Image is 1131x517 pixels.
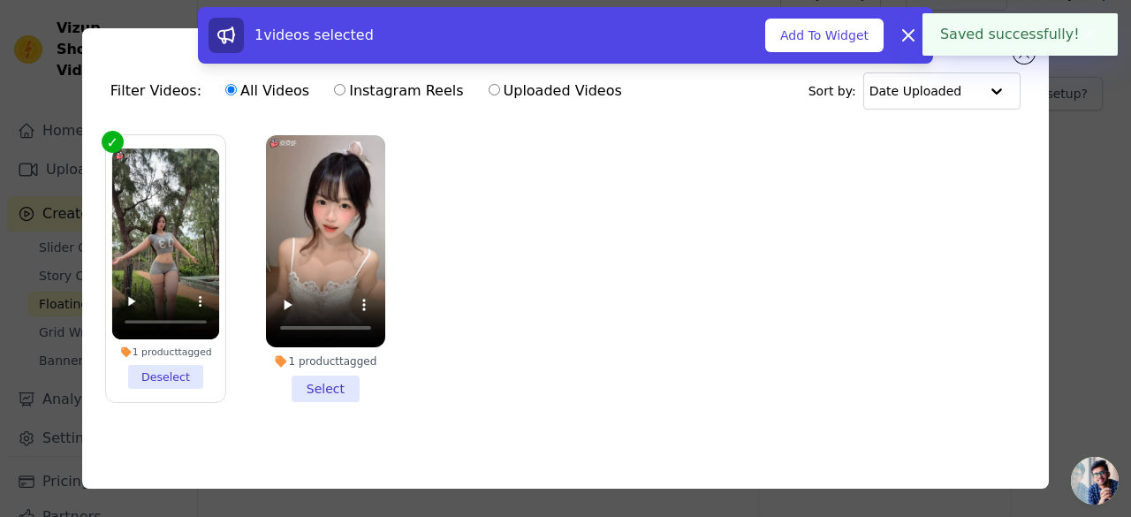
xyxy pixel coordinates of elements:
[333,80,464,103] label: Instagram Reels
[1080,24,1100,45] button: Close
[112,346,220,358] div: 1 product tagged
[808,72,1021,110] div: Sort by:
[266,354,385,369] div: 1 product tagged
[922,13,1118,56] div: Saved successfully!
[488,80,623,103] label: Uploaded Videos
[1071,457,1119,505] a: 开放式聊天
[224,80,310,103] label: All Videos
[765,19,884,52] button: Add To Widget
[110,71,632,111] div: Filter Videos:
[254,27,374,43] span: 1 videos selected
